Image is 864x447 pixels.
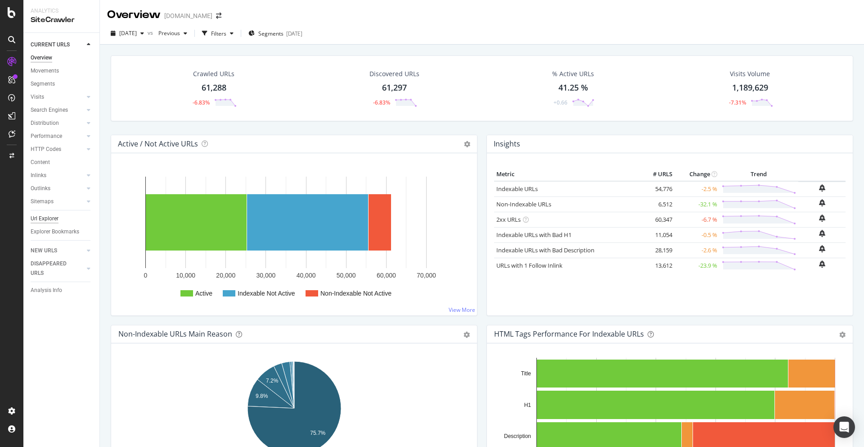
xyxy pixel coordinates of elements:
td: 60,347 [639,212,675,227]
button: Segments[DATE] [245,26,306,41]
td: -32.1 % [675,196,720,212]
a: HTTP Codes [31,145,84,154]
a: Non-Indexable URLs [496,200,551,208]
td: 54,776 [639,181,675,197]
text: Description [504,433,531,439]
div: DISAPPEARED URLS [31,259,76,278]
td: -6.7 % [675,212,720,227]
text: 75.7% [310,430,325,436]
a: Outlinks [31,184,84,193]
div: SiteCrawler [31,15,92,25]
button: Filters [198,26,237,41]
div: Crawled URLs [193,69,234,78]
svg: A chart. [118,168,470,308]
div: -6.83% [373,99,390,106]
a: Sitemaps [31,197,84,206]
a: Search Engines [31,105,84,115]
th: Metric [494,168,639,181]
span: vs [148,29,155,36]
div: Distribution [31,119,59,128]
div: Overview [31,53,52,63]
text: 7.2% [266,378,279,384]
th: Trend [720,168,798,181]
div: Url Explorer [31,214,58,223]
span: Segments [258,30,283,37]
a: View More [449,306,475,314]
div: gear [839,332,846,338]
div: Performance [31,132,62,141]
div: -6.83% [193,99,210,106]
div: Movements [31,66,59,76]
td: -0.5 % [675,227,720,242]
div: Sitemaps [31,197,54,206]
a: Url Explorer [31,214,93,223]
div: Search Engines [31,105,68,115]
h4: Active / Not Active URLs [118,138,198,150]
div: Visits [31,92,44,102]
td: -23.9 % [675,258,720,273]
a: Indexable URLs with Bad H1 [496,231,571,239]
text: 20,000 [216,272,235,279]
td: -2.5 % [675,181,720,197]
div: HTTP Codes [31,145,61,154]
i: Options [464,141,470,147]
a: Overview [31,53,93,63]
div: 61,297 [382,82,407,94]
div: Analytics [31,7,92,15]
div: 61,288 [202,82,226,94]
text: 60,000 [377,272,396,279]
td: -2.6 % [675,242,720,258]
div: Inlinks [31,171,46,180]
div: HTML Tags Performance for Indexable URLs [494,329,644,338]
text: Indexable Not Active [238,290,295,297]
a: Visits [31,92,84,102]
a: URLs with 1 Follow Inlink [496,261,562,269]
div: Discovered URLs [369,69,419,78]
h4: Insights [494,138,520,150]
a: DISAPPEARED URLS [31,259,84,278]
a: Inlinks [31,171,84,180]
div: Analysis Info [31,286,62,295]
a: Analysis Info [31,286,93,295]
div: Visits Volume [730,69,770,78]
a: NEW URLS [31,246,84,255]
div: Filters [211,30,226,37]
a: Indexable URLs with Bad Description [496,246,594,254]
div: Segments [31,79,55,89]
a: Indexable URLs [496,185,538,193]
div: bell-plus [819,184,825,192]
text: 30,000 [256,272,276,279]
text: Non-Indexable Not Active [320,290,391,297]
a: Movements [31,66,93,76]
a: Segments [31,79,93,89]
div: 1,189,629 [732,82,768,94]
a: Distribution [31,119,84,128]
div: NEW URLS [31,246,57,255]
th: # URLS [639,168,675,181]
span: 2025 Oct. 5th [119,29,137,37]
div: Overview [107,7,161,23]
text: 40,000 [297,272,316,279]
th: Change [675,168,720,181]
div: % Active URLs [552,69,594,78]
div: CURRENT URLS [31,40,70,50]
button: Previous [155,26,191,41]
text: Title [521,370,531,377]
div: Explorer Bookmarks [31,227,79,237]
div: Outlinks [31,184,50,193]
div: [DOMAIN_NAME] [164,11,212,20]
div: Content [31,158,50,167]
div: bell-plus [819,230,825,237]
td: 28,159 [639,242,675,258]
div: [DATE] [286,30,302,37]
a: Explorer Bookmarks [31,227,93,237]
div: Open Intercom Messenger [833,416,855,438]
a: Performance [31,132,84,141]
text: 50,000 [337,272,356,279]
div: 41.25 % [558,82,588,94]
div: gear [463,332,470,338]
td: 11,054 [639,227,675,242]
div: +0.66 [553,99,567,106]
text: H1 [524,402,531,408]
